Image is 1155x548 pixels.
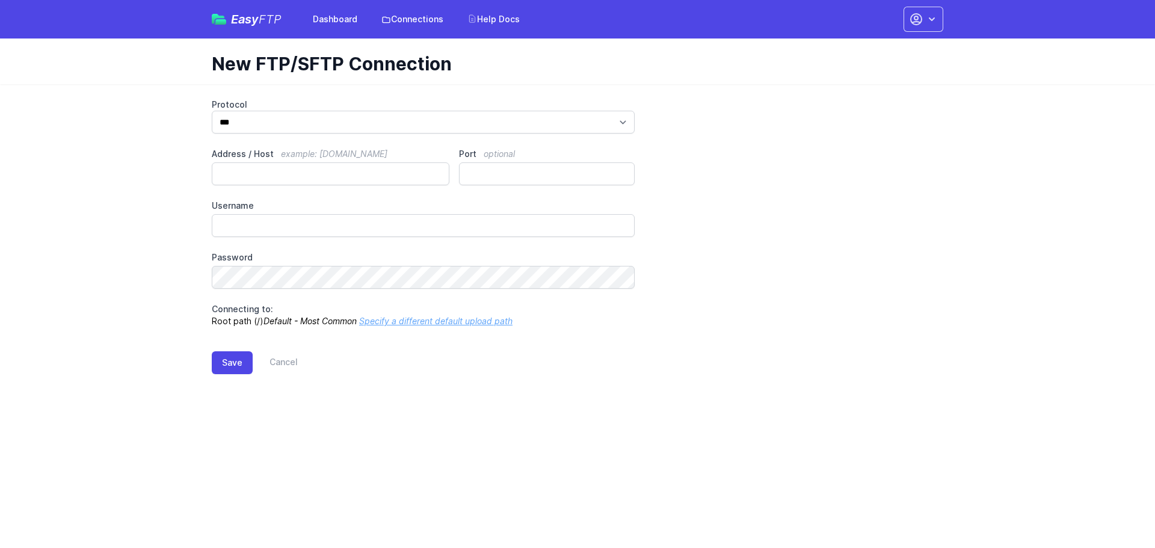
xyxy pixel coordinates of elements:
[212,351,253,374] button: Save
[459,148,635,160] label: Port
[212,148,449,160] label: Address / Host
[263,316,357,326] i: Default - Most Common
[212,303,635,327] p: Root path (/)
[374,8,451,30] a: Connections
[231,13,282,25] span: Easy
[359,316,513,326] a: Specify a different default upload path
[212,14,226,25] img: easyftp_logo.png
[460,8,527,30] a: Help Docs
[484,149,515,159] span: optional
[212,13,282,25] a: EasyFTP
[253,351,298,374] a: Cancel
[281,149,387,159] span: example: [DOMAIN_NAME]
[306,8,365,30] a: Dashboard
[212,304,273,314] span: Connecting to:
[259,12,282,26] span: FTP
[212,200,635,212] label: Username
[212,53,934,75] h1: New FTP/SFTP Connection
[212,251,635,263] label: Password
[212,99,635,111] label: Protocol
